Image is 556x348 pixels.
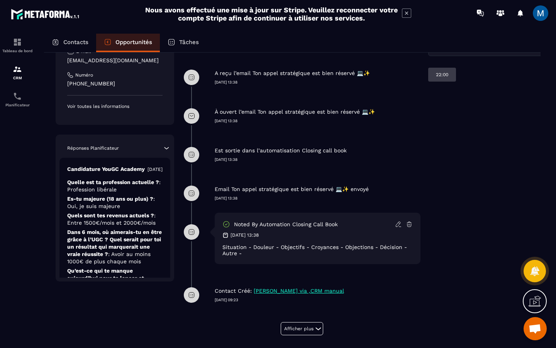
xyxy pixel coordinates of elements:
[160,34,207,52] a: Tâches
[67,195,163,210] p: Es-tu majeure (18 ans ou plus) ?
[179,39,199,46] p: Tâches
[215,297,420,303] p: [DATE] 09:23
[145,6,398,22] h2: Nous avons effectué une mise à jour sur Stripe. Veuillez reconnecter votre compte Stripe afin de ...
[222,244,413,256] div: Situation - Douleur - Objectifs - Croyances - Objections - Décision - Autre -
[13,92,22,101] img: scheduler
[2,49,33,53] p: Tableau de bord
[67,165,145,173] p: Candidature YouGC Academy
[234,221,338,228] p: Noted by automation Closing call book
[67,229,163,265] p: Dans 6 mois, où aimerais-tu en être grâce à l’UGC ? Quel serait pour toi un résultat qui marquera...
[436,72,448,78] p: 22:00
[215,287,252,295] p: Contact Créé:
[2,103,33,107] p: Planificateur
[67,80,163,87] p: [PHONE_NUMBER]
[67,251,151,264] span: : Avoir au moins 1000€ de plus chaque mois
[215,80,420,85] p: [DATE] 13:38
[2,32,33,59] a: formationformationTableau de bord
[11,7,80,21] img: logo
[67,212,163,227] p: Quels sont tes revenus actuels ?
[13,65,22,74] img: formation
[67,145,119,151] p: Réponses Planificateur
[215,147,347,154] p: Est sortie dans l’automatisation Closing call book
[67,179,163,193] p: Quelle est ta profession actuelle ?
[67,57,163,64] p: [EMAIL_ADDRESS][DOMAIN_NAME]
[67,103,163,109] p: Voir toutes les informations
[231,232,259,238] p: [DATE] 13:38
[44,34,96,52] a: Contacts
[2,59,33,86] a: formationformationCRM
[215,118,420,124] p: [DATE] 13:38
[281,322,323,335] button: Afficher plus
[13,38,22,47] img: formation
[63,39,88,46] p: Contacts
[2,76,33,80] p: CRM
[215,186,369,193] p: Email Ton appel stratégique est bien réservé 💻✨ envoyé
[215,70,370,77] p: A reçu l’email Ton appel stratégique est bien réservé 💻✨
[215,108,375,116] p: À ouvert l’email Ton appel stratégique est bien réservé 💻✨
[115,39,152,46] p: Opportunités
[147,166,163,172] p: [DATE]
[215,157,420,162] p: [DATE] 13:38
[75,72,93,78] p: Numéro
[254,287,344,295] p: [PERSON_NAME] via ,CRM manual
[2,86,33,113] a: schedulerschedulerPlanificateur
[215,196,420,201] p: [DATE] 13:38
[96,34,160,52] a: Opportunités
[67,267,163,297] p: Qu’est-ce qui te manque aujourd’hui pour te lancer et atteindre tes objectifs ?
[524,317,547,340] a: Ouvrir le chat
